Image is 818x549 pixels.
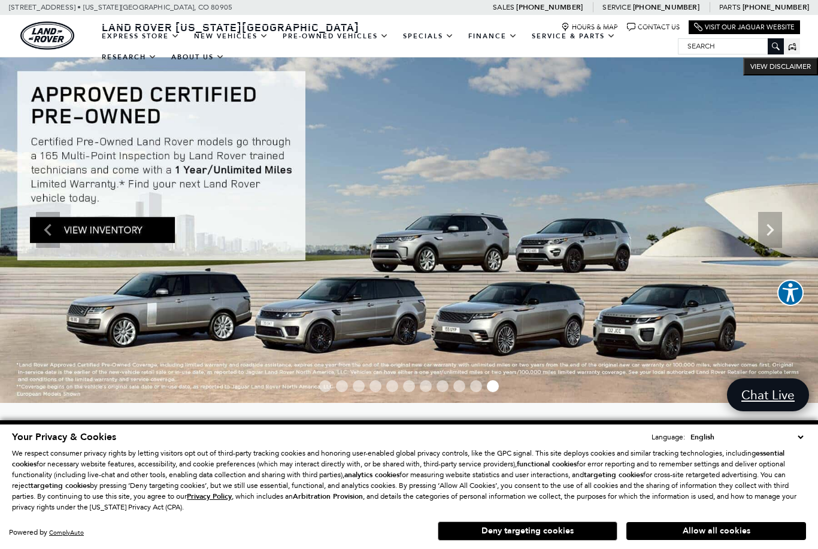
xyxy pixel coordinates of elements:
a: Chat Live [727,378,809,411]
a: [PHONE_NUMBER] [633,2,699,12]
a: New Vehicles [187,26,275,47]
span: Go to slide 1 [319,380,331,392]
span: Service [602,3,631,11]
button: Allow all cookies [626,522,806,540]
a: Finance [461,26,525,47]
a: Land Rover [US_STATE][GEOGRAPHIC_DATA] [95,20,366,34]
span: Go to slide 6 [403,380,415,392]
a: Visit Our Jaguar Website [694,23,795,32]
div: Powered by [9,529,84,536]
span: Land Rover [US_STATE][GEOGRAPHIC_DATA] [102,20,359,34]
p: We respect consumer privacy rights by letting visitors opt out of third-party tracking cookies an... [12,448,806,512]
a: ComplyAuto [49,529,84,536]
span: VIEW DISCLAIMER [750,62,811,71]
span: Go to slide 11 [487,380,499,392]
span: Go to slide 10 [470,380,482,392]
u: Privacy Policy [187,492,232,501]
span: Go to slide 2 [336,380,348,392]
a: About Us [164,47,232,68]
button: VIEW DISCLAIMER [743,57,818,75]
span: Go to slide 7 [420,380,432,392]
strong: functional cookies [517,459,577,469]
span: Go to slide 8 [437,380,449,392]
a: Research [95,47,164,68]
a: land-rover [20,22,74,50]
span: Sales [493,3,514,11]
a: [PHONE_NUMBER] [743,2,809,12]
a: Specials [396,26,461,47]
span: Go to slide 4 [369,380,381,392]
div: Next [758,212,782,248]
strong: targeting cookies [31,481,90,490]
select: Language Select [687,431,806,443]
input: Search [678,39,783,53]
div: Previous [36,212,60,248]
span: Your Privacy & Cookies [12,430,116,444]
a: Pre-Owned Vehicles [275,26,396,47]
a: Contact Us [627,23,680,32]
span: Parts [719,3,741,11]
a: [PHONE_NUMBER] [516,2,583,12]
aside: Accessibility Help Desk [777,280,804,308]
a: [STREET_ADDRESS] • [US_STATE][GEOGRAPHIC_DATA], CO 80905 [9,3,232,11]
span: Go to slide 9 [453,380,465,392]
span: Chat Live [735,387,801,403]
nav: Main Navigation [95,26,678,68]
strong: Arbitration Provision [293,492,363,501]
strong: analytics cookies [344,470,399,480]
button: Explore your accessibility options [777,280,804,306]
div: Language: [652,433,685,441]
a: EXPRESS STORE [95,26,187,47]
span: Go to slide 5 [386,380,398,392]
strong: targeting cookies [584,470,643,480]
a: Hours & Map [561,23,618,32]
button: Deny targeting cookies [438,521,617,541]
a: Service & Parts [525,26,623,47]
img: Land Rover [20,22,74,50]
span: Go to slide 3 [353,380,365,392]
